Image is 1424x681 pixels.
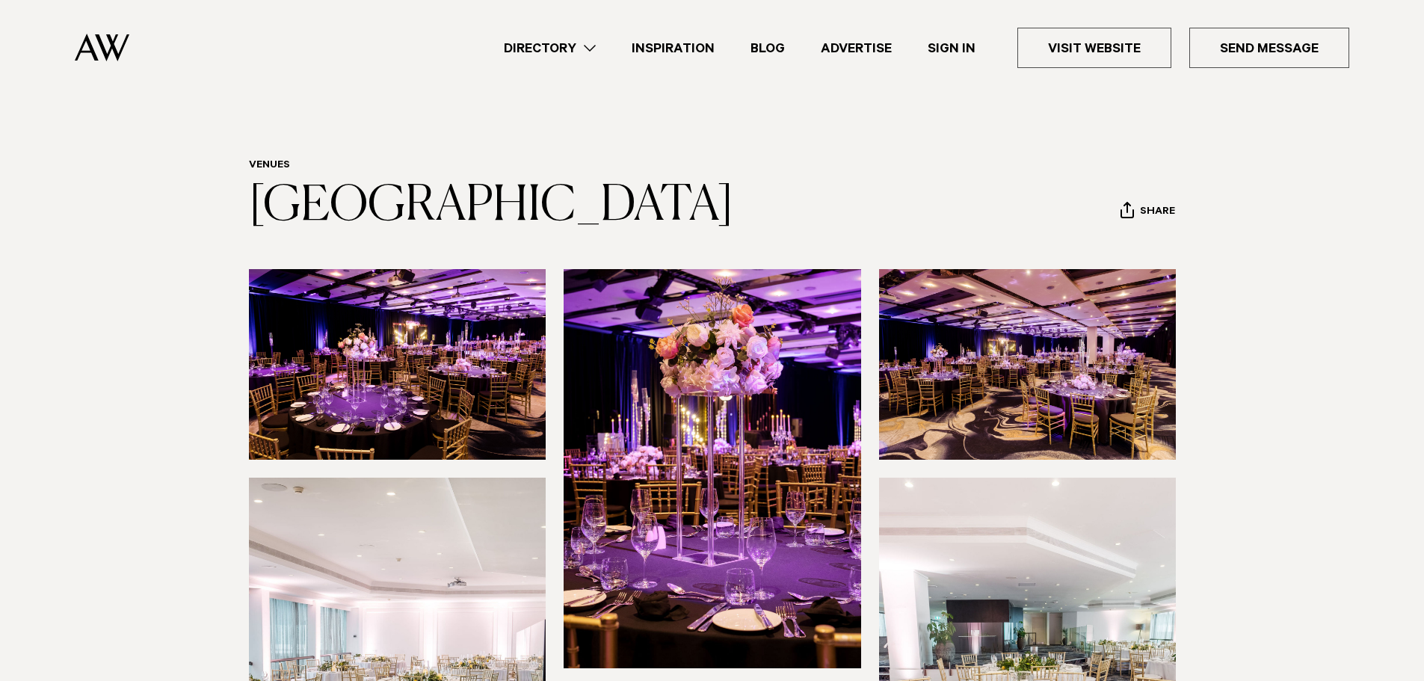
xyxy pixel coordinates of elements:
[486,38,614,58] a: Directory
[249,160,290,172] a: Venues
[1189,28,1349,68] a: Send Message
[1120,201,1176,224] button: Share
[733,38,803,58] a: Blog
[75,34,129,61] img: Auckland Weddings Logo
[249,182,733,230] a: [GEOGRAPHIC_DATA]
[1017,28,1171,68] a: Visit Website
[614,38,733,58] a: Inspiration
[910,38,993,58] a: Sign In
[1140,206,1175,220] span: Share
[803,38,910,58] a: Advertise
